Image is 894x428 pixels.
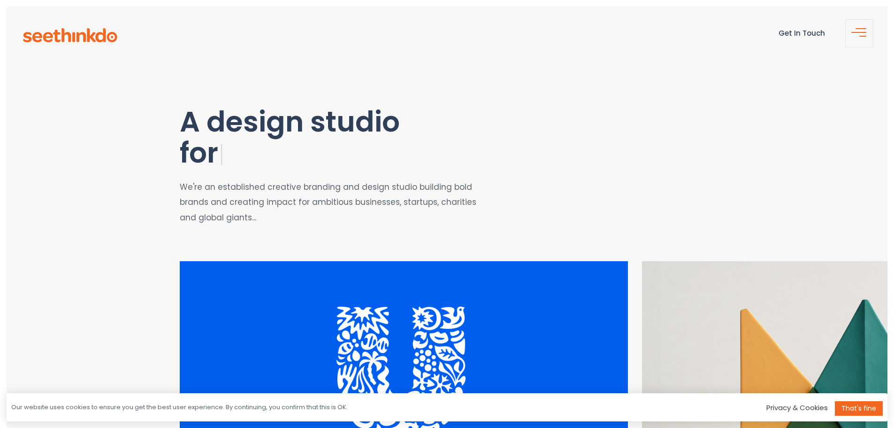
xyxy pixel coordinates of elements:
[835,401,883,416] a: That's fine
[779,28,825,38] a: Get In Touch
[11,403,348,412] div: Our website uses cookies to ensure you get the best user experience. By continuing, you confirm t...
[23,28,117,42] img: see-think-do-logo.png
[180,179,486,225] p: We're an established creative branding and design studio building bold brands and creating impact...
[180,106,532,170] h1: A design studio for
[766,403,828,412] a: Privacy & Cookies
